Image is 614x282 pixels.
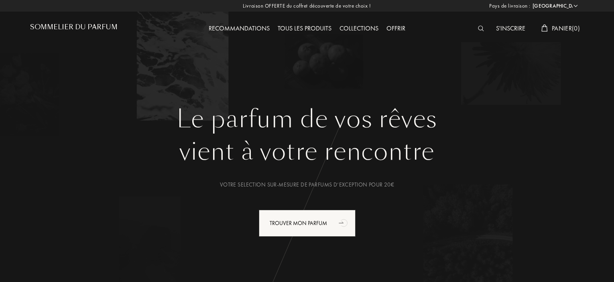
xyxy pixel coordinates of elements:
[36,105,578,134] h1: Le parfum de vos rêves
[205,24,274,34] div: Recommandations
[274,24,335,32] a: Tous les produits
[30,23,118,31] h1: Sommelier du Parfum
[335,24,382,34] div: Collections
[478,26,484,31] img: search_icn_white.svg
[489,2,531,10] span: Pays de livraison :
[382,24,409,32] a: Offrir
[253,210,362,237] a: Trouver mon parfumanimation
[36,134,578,170] div: vient à votre rencontre
[30,23,118,34] a: Sommelier du Parfum
[274,24,335,34] div: Tous les produits
[335,24,382,32] a: Collections
[205,24,274,32] a: Recommandations
[36,181,578,189] div: Votre selection sur-mesure de parfums d’exception pour 20€
[336,215,352,231] div: animation
[492,24,529,34] div: S'inscrire
[492,24,529,32] a: S'inscrire
[382,24,409,34] div: Offrir
[541,24,548,32] img: cart_white.svg
[552,24,580,32] span: Panier ( 0 )
[259,210,356,237] div: Trouver mon parfum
